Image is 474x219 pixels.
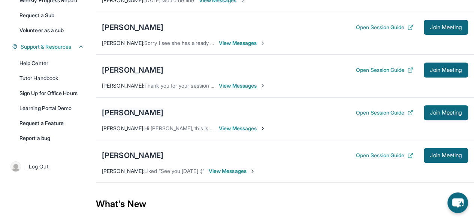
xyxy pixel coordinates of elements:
[250,168,256,174] img: Chevron-Right
[430,68,462,72] span: Join Meeting
[219,125,266,132] span: View Messages
[21,43,71,51] span: Support & Resources
[424,20,468,35] button: Join Meeting
[15,24,88,37] a: Volunteer as a sub
[447,192,468,213] button: chat-button
[430,25,462,30] span: Join Meeting
[260,125,266,131] img: Chevron-Right
[102,65,163,75] div: [PERSON_NAME]
[219,39,266,47] span: View Messages
[356,66,413,74] button: Open Session Guide
[15,131,88,145] a: Report a bug
[430,153,462,158] span: Join Meeting
[356,152,413,159] button: Open Session Guide
[356,24,413,31] button: Open Session Guide
[102,22,163,33] div: [PERSON_NAME]
[18,43,84,51] button: Support & Resources
[430,110,462,115] span: Join Meeting
[424,63,468,77] button: Join Meeting
[260,40,266,46] img: Chevron-Right
[15,116,88,130] a: Request a Feature
[424,105,468,120] button: Join Meeting
[15,72,88,85] a: Tutor Handbook
[144,168,204,174] span: Liked “See you [DATE] :)”
[15,9,88,22] a: Request a Sub
[24,162,26,171] span: |
[102,125,144,131] span: [PERSON_NAME] :
[7,158,88,175] a: |Log Out
[29,163,48,170] span: Log Out
[102,40,144,46] span: [PERSON_NAME] :
[209,167,256,175] span: View Messages
[102,168,144,174] span: [PERSON_NAME] :
[10,161,21,172] img: user-img
[102,82,144,89] span: [PERSON_NAME] :
[260,83,266,89] img: Chevron-Right
[144,82,228,89] span: Thank you for your session [DATE].
[15,57,88,70] a: Help Center
[356,109,413,116] button: Open Session Guide
[219,82,266,89] span: View Messages
[424,148,468,163] button: Join Meeting
[102,150,163,161] div: [PERSON_NAME]
[15,101,88,115] a: Learning Portal Demo
[15,86,88,100] a: Sign Up for Office Hours
[102,107,163,118] div: [PERSON_NAME]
